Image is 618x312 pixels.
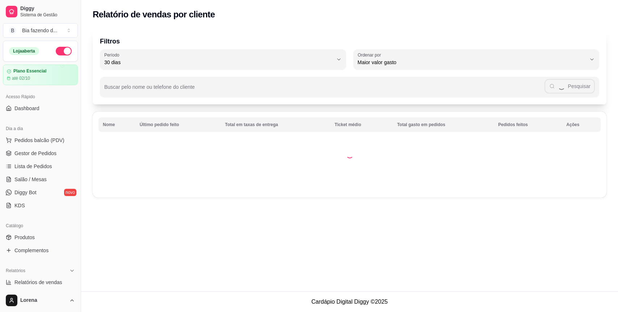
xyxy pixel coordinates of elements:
span: Lorena [20,297,66,304]
span: Relatórios de vendas [14,279,62,286]
a: Dashboard [3,103,78,114]
span: Relatórios [6,268,25,274]
span: Lista de Pedidos [14,163,52,170]
div: Loading [346,151,353,158]
span: Salão / Mesas [14,176,47,183]
div: Loja aberta [9,47,39,55]
button: Pedidos balcão (PDV) [3,134,78,146]
button: Lorena [3,292,78,309]
a: DiggySistema de Gestão [3,3,78,20]
p: Filtros [100,36,599,46]
div: Catálogo [3,220,78,232]
span: Produtos [14,234,35,241]
div: Acesso Rápido [3,91,78,103]
button: Alterar Status [56,47,72,55]
a: Plano Essencialaté 02/10 [3,65,78,85]
a: Gestor de Pedidos [3,147,78,159]
span: Diggy [20,5,75,12]
label: Período [104,52,122,58]
a: Salão / Mesas [3,174,78,185]
a: KDS [3,200,78,211]
a: Diggy Botnovo [3,187,78,198]
span: Diggy Bot [14,189,37,196]
span: Sistema de Gestão [20,12,75,18]
span: Pedidos balcão (PDV) [14,137,64,144]
div: Dia a dia [3,123,78,134]
label: Ordenar por [358,52,383,58]
span: KDS [14,202,25,209]
span: 30 dias [104,59,333,66]
span: B [9,27,16,34]
button: Select a team [3,23,78,38]
span: Gestor de Pedidos [14,150,56,157]
button: Período30 dias [100,49,346,70]
article: Plano Essencial [13,68,46,74]
a: Complementos [3,245,78,256]
button: Ordenar porMaior valor gasto [353,49,600,70]
article: até 02/10 [12,75,30,81]
a: Lista de Pedidos [3,161,78,172]
a: Relatórios de vendas [3,276,78,288]
span: Dashboard [14,105,39,112]
input: Buscar pelo nome ou telefone do cliente [104,86,545,93]
div: Bia fazendo d ... [22,27,57,34]
footer: Cardápio Digital Diggy © 2025 [81,291,618,312]
span: Complementos [14,247,49,254]
h2: Relatório de vendas por cliente [93,9,215,20]
span: Maior valor gasto [358,59,587,66]
a: Produtos [3,232,78,243]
